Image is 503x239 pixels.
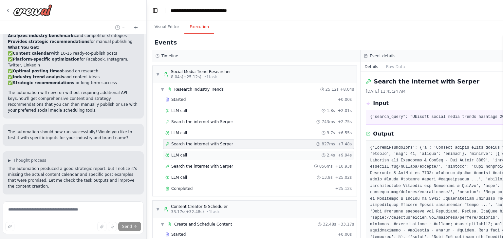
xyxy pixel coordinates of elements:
[322,141,335,147] span: 827ms
[8,56,139,68] li: ✅ for Facebook, Instagram, Twitter, LinkedIn
[8,166,139,189] p: The automation produced a good strategic report, but I notice it's missing the actual content cal...
[171,74,201,80] span: 8.04s (+25.12s)
[8,39,139,45] li: for manual publishing
[322,175,333,180] span: 13.9s
[327,153,335,158] span: 2.4s
[338,141,352,147] span: + 7.48s
[204,74,217,80] span: • 1 task
[323,222,336,227] span: 32.48s
[174,87,224,92] span: Research Industry Trends
[13,4,52,16] img: Logo
[8,80,139,86] li: ✅ for long-term success
[97,222,106,231] button: Upload files
[8,74,139,80] li: ✅ and content ideas
[171,204,228,209] div: Content Creator & Scheduler
[171,69,231,74] div: Social Media Trend Researcher
[338,97,352,102] span: + 0.00s
[8,68,139,74] li: ✅ based on research
[118,222,141,231] button: Send
[8,50,139,56] li: ✅ with 10-15 ready-to-publish posts
[156,207,160,212] span: ▼
[131,24,141,31] button: Start a new chat
[13,158,46,163] span: Thought process
[161,53,178,59] h3: Timeline
[8,90,139,113] p: The automation will now run without requiring additional API keys. You'll get comprehensive conte...
[171,186,193,191] span: Completed
[8,39,89,44] strong: Provides strategic recommendations
[361,62,382,71] button: Details
[373,130,394,138] h3: Output
[171,7,252,14] nav: breadcrumb
[174,222,232,227] span: Create and Schedule Content
[13,81,74,85] strong: Strategic recommendations
[327,108,335,113] span: 1.8s
[13,51,51,56] strong: Content calendar
[171,153,187,158] span: LLM call
[108,222,117,231] button: Click to speak your automation idea
[8,33,76,38] strong: Analyzes industry benchmarks
[322,119,335,124] span: 743ms
[207,209,220,214] span: • 1 task
[171,164,233,169] span: Search the internet with Serper
[171,108,187,113] span: LLM call
[171,209,204,214] span: 33.17s (+32.48s)
[340,87,354,92] span: + 8.04s
[335,164,352,169] span: + 10.93s
[122,224,132,229] span: Send
[171,175,187,180] span: LLM call
[171,130,187,136] span: LLM call
[338,108,352,113] span: + 2.01s
[171,97,186,102] span: Started
[160,87,164,92] span: ▼
[13,75,64,79] strong: Industry trend analysis
[338,232,352,237] span: + 0.00s
[151,6,160,15] button: Hide left sidebar
[374,77,479,86] h2: Search the internet with Serper
[326,87,339,92] span: 25.12s
[112,24,128,31] button: Switch to previous chat
[8,45,40,50] strong: What You Get:
[160,222,164,227] span: ▼
[156,72,160,77] span: ▼
[184,20,214,34] button: Execution
[8,33,139,39] li: and competitor strategies
[155,38,177,47] h2: Events
[327,130,335,136] span: 3.7s
[8,129,139,141] p: The automation should now run successfully! Would you like to test it with specific inputs for yo...
[171,119,233,124] span: Search the internet with Serper
[338,130,352,136] span: + 6.55s
[5,222,14,231] button: Improve this prompt
[171,232,186,237] span: Started
[373,99,389,107] h3: Input
[149,20,184,34] button: Visual Editor
[13,57,80,62] strong: Platform-specific optimization
[370,53,395,59] h3: Event details
[171,141,233,147] span: Search the internet with Serper
[338,222,354,227] span: + 33.17s
[335,186,352,191] span: + 25.12s
[319,164,333,169] span: 856ms
[335,175,352,180] span: + 25.02s
[13,69,62,73] strong: Optimal posting times
[8,158,46,163] button: ▶Thought process
[338,119,352,124] span: + 2.75s
[8,158,11,163] span: ▶
[338,153,352,158] span: + 9.94s
[382,62,409,71] button: Raw Data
